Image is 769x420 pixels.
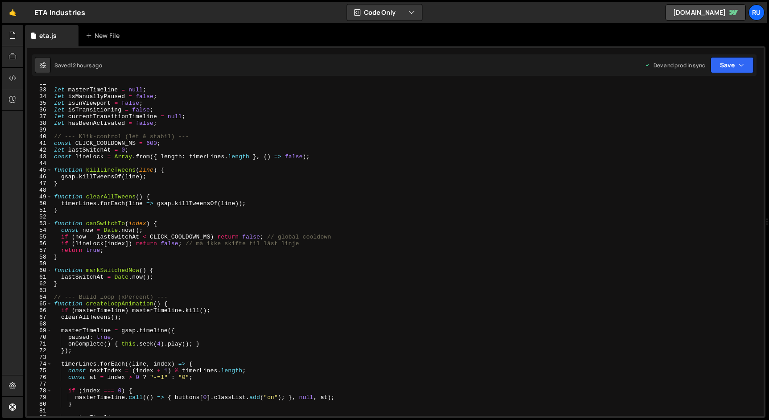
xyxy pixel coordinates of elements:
a: 🤙 [2,2,24,23]
div: 58 [27,254,52,260]
div: 34 [27,93,52,100]
div: 49 [27,194,52,200]
div: 66 [27,307,52,314]
div: 35 [27,100,52,107]
div: 51 [27,207,52,214]
div: 74 [27,361,52,367]
div: 53 [27,220,52,227]
div: 69 [27,327,52,334]
div: Saved [54,62,102,69]
div: 61 [27,274,52,280]
div: 40 [27,133,52,140]
button: Code Only [347,4,422,21]
div: 39 [27,127,52,133]
div: 45 [27,167,52,173]
div: 33 [27,86,52,93]
a: [DOMAIN_NAME] [666,4,746,21]
div: Dev and prod in sync [645,62,705,69]
div: 47 [27,180,52,187]
div: 46 [27,173,52,180]
div: 50 [27,200,52,207]
div: 62 [27,280,52,287]
div: ETA Industries [34,7,85,18]
div: 55 [27,234,52,240]
div: 77 [27,381,52,387]
a: Ru [748,4,765,21]
div: 48 [27,187,52,194]
div: 73 [27,354,52,361]
div: 59 [27,260,52,267]
div: 44 [27,160,52,167]
div: 63 [27,287,52,294]
div: 37 [27,113,52,120]
div: 43 [27,153,52,160]
div: 65 [27,301,52,307]
div: 36 [27,107,52,113]
div: 79 [27,394,52,401]
div: 76 [27,374,52,381]
div: 60 [27,267,52,274]
div: 41 [27,140,52,147]
div: 56 [27,240,52,247]
div: 52 [27,214,52,220]
div: 54 [27,227,52,234]
div: 64 [27,294,52,301]
div: 57 [27,247,52,254]
div: 72 [27,347,52,354]
div: 38 [27,120,52,127]
div: 75 [27,367,52,374]
div: eta.js [39,31,57,40]
div: New File [86,31,123,40]
div: 67 [27,314,52,321]
div: 80 [27,401,52,408]
div: 42 [27,147,52,153]
div: 70 [27,334,52,341]
div: 81 [27,408,52,414]
div: 68 [27,321,52,327]
div: 78 [27,387,52,394]
div: 71 [27,341,52,347]
div: 12 hours ago [70,62,102,69]
button: Save [711,57,754,73]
